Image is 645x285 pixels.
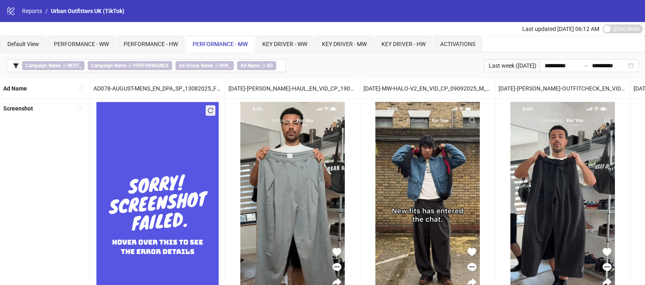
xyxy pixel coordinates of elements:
b: Ad Name [240,63,260,68]
div: Last week ([DATE]) [483,59,540,72]
div: [DATE]-[PERSON_NAME]-HAUL_EN_VID_CP_19092025_M_NSN_SC12_USP10_MW [225,79,360,98]
span: ∋ [88,61,172,70]
span: ∋ [175,61,234,70]
span: filter [13,63,19,68]
div: AD078-AUGUST-MENS_EN_DPA_SP_13082025_F_CC_SC3_None_MW [90,79,225,98]
span: ∋ [22,61,84,70]
span: Last updated [DATE] 06:12 AM [522,26,599,32]
span: KEY DRIVER - WW [262,41,307,47]
a: Reports [20,7,44,15]
b: Screenshot [3,105,33,112]
li: / [45,7,48,15]
b: AD [266,63,273,68]
b: Campaign Name [91,63,126,68]
span: PERFORMANCE - WW [54,41,109,47]
b: MW_ [219,63,231,68]
span: sort-ascending [77,106,83,111]
b: PERFORMANCE [133,63,169,68]
span: KEY DRIVER - MW [322,41,367,47]
span: Default View [7,41,39,47]
span: ACTIVATIONS [440,41,475,47]
div: [DATE]-[PERSON_NAME]-OUTFITCHECK_EN_VID_CP_19092025_M_NSN_SC12_USP4_MW [495,79,630,98]
button: Campaign Name ∋ NEST_Campaign Name ∋ PERFORMANCEAd Group Name ∋ MW_Ad Name ∋ AD [7,59,286,72]
b: Campaign Name [25,63,61,68]
b: Ad Name [3,85,27,92]
span: Urban Outfitters UK (TikTok) [51,8,124,14]
b: NEST_ [67,63,81,68]
span: KEY DRIVER - HW [381,41,426,47]
span: reload [208,108,213,113]
span: to [582,62,589,69]
span: sort-ascending [77,86,83,91]
span: PERFORMANCE - MW [193,41,248,47]
span: swap-right [582,62,589,69]
b: Ad Group Name [179,63,213,68]
span: PERFORMANCE - HW [124,41,178,47]
span: ∋ [237,61,276,70]
div: [DATE]-MW-HALO-V2_EN_VID_CP_09092025_M_CC_SC24_USP4_MW [360,79,495,98]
